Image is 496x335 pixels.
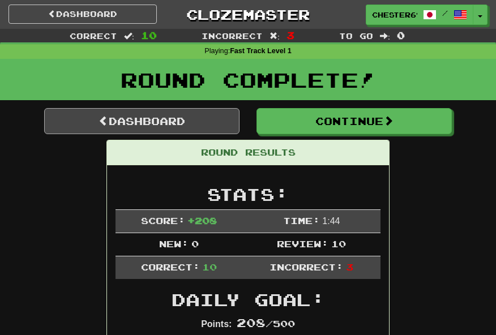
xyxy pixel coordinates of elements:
a: chester6996 / [366,5,473,25]
span: 0 [191,238,199,249]
span: Review: [277,238,328,249]
span: 208 [237,316,266,329]
span: New: [159,238,189,249]
div: Round Results [107,140,389,165]
span: / [442,9,448,17]
span: 1 : 44 [322,216,340,226]
button: Continue [256,108,452,134]
h2: Daily Goal: [116,290,380,309]
a: Clozemaster [174,5,322,24]
span: Incorrect: [270,261,343,272]
span: : [380,32,390,40]
span: 3 [287,29,294,41]
span: 0 [397,29,405,41]
span: 10 [202,261,217,272]
span: 3 [346,261,353,272]
strong: Fast Track Level 1 [230,47,292,55]
a: Dashboard [44,108,240,134]
h1: Round Complete! [4,68,492,91]
span: Score: [141,215,185,226]
span: Incorrect [202,31,263,41]
span: Correct [70,31,117,41]
span: : [270,32,280,40]
strong: Points: [201,319,232,329]
a: Dashboard [8,5,157,24]
span: 10 [331,238,346,249]
span: To go [339,31,373,41]
span: + 208 [187,215,217,226]
h2: Stats: [116,185,380,204]
span: 10 [141,29,157,41]
span: Time: [283,215,320,226]
span: chester6996 [372,10,417,20]
span: Correct: [141,261,200,272]
span: : [124,32,134,40]
span: / 500 [237,318,295,329]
